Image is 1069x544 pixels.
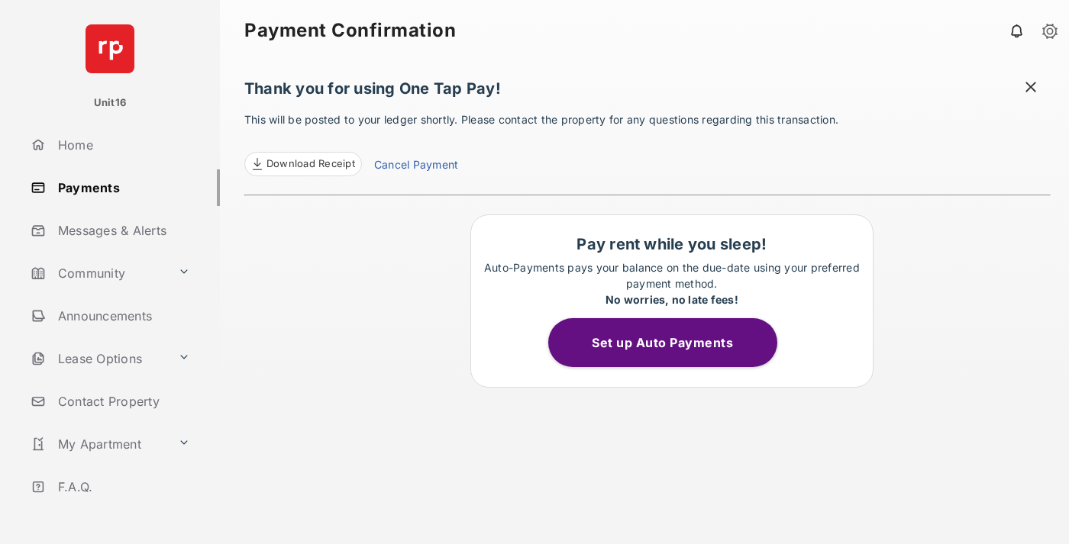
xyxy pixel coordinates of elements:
h1: Thank you for using One Tap Pay! [244,79,1051,105]
a: Contact Property [24,383,220,420]
a: My Apartment [24,426,172,462]
img: svg+xml;base64,PHN2ZyB4bWxucz0iaHR0cDovL3d3dy53My5vcmcvMjAwMC9zdmciIHdpZHRoPSI2NCIgaGVpZ2h0PSI2NC... [86,24,134,73]
p: This will be posted to your ledger shortly. Please contact the property for any questions regardi... [244,111,1051,176]
a: Set up Auto Payments [548,335,796,350]
a: Download Receipt [244,152,362,176]
a: Home [24,127,220,163]
a: F.A.Q. [24,468,220,505]
a: Lease Options [24,340,172,377]
span: Download Receipt [266,156,355,172]
div: No worries, no late fees! [479,291,865,307]
a: Messages & Alerts [24,212,220,249]
strong: Payment Confirmation [244,21,456,40]
a: Community [24,255,172,291]
button: Set up Auto Payments [548,318,777,367]
h1: Pay rent while you sleep! [479,235,865,253]
a: Announcements [24,298,220,334]
a: Payments [24,169,220,206]
a: Cancel Payment [374,156,458,176]
p: Unit16 [94,95,127,111]
p: Auto-Payments pays your balance on the due-date using your preferred payment method. [479,259,865,307]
